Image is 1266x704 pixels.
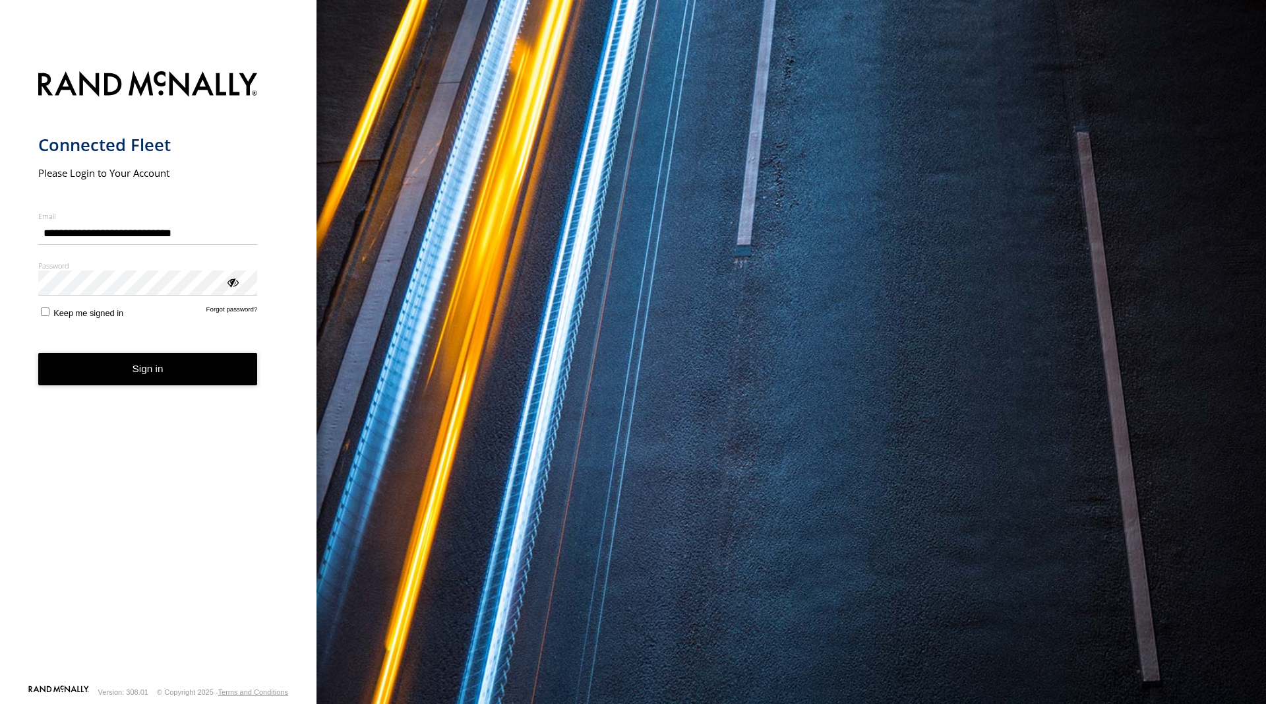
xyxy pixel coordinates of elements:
[41,307,49,316] input: Keep me signed in
[98,688,148,696] div: Version: 308.01
[38,166,258,179] h2: Please Login to Your Account
[53,308,123,318] span: Keep me signed in
[38,211,258,221] label: Email
[28,686,89,699] a: Visit our Website
[226,275,239,288] div: ViewPassword
[206,305,258,318] a: Forgot password?
[157,688,288,696] div: © Copyright 2025 -
[38,63,279,684] form: main
[38,353,258,385] button: Sign in
[38,134,258,156] h1: Connected Fleet
[38,261,258,271] label: Password
[218,688,288,696] a: Terms and Conditions
[38,69,258,102] img: Rand McNally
